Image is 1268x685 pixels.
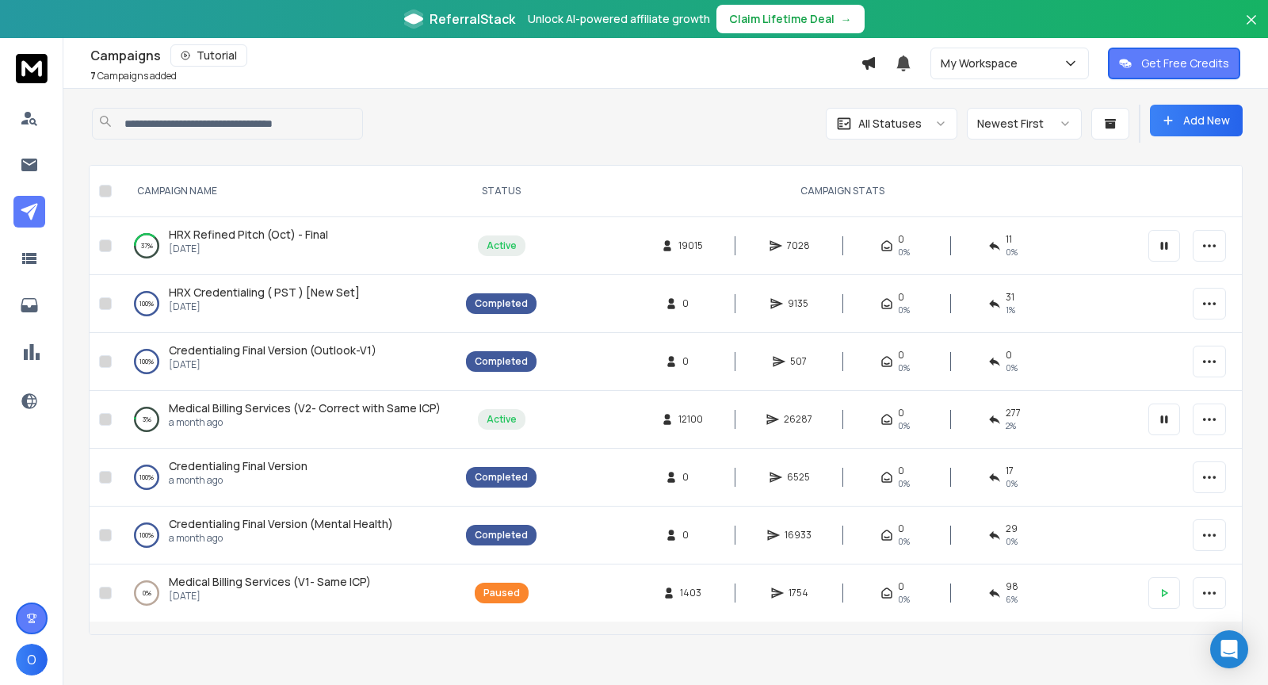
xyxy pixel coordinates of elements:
p: a month ago [169,416,441,429]
p: Campaigns added [90,70,177,82]
span: 6 % [1006,593,1018,606]
td: 100%Credentialing Final Version (Mental Health)a month ago [118,507,456,564]
button: O [16,644,48,675]
button: Claim Lifetime Deal→ [716,5,865,33]
span: 19015 [678,239,703,252]
p: a month ago [169,532,393,545]
p: 100 % [139,354,154,369]
span: 0 [898,522,904,535]
th: STATUS [456,166,546,217]
span: 0 [682,297,698,310]
span: Credentialing Final Version (Mental Health) [169,516,393,531]
td: 37%HRX Refined Pitch (Oct) - Final[DATE] [118,217,456,275]
th: CAMPAIGN STATS [546,166,1139,217]
span: Medical Billing Services (V2- Correct with Same ICP) [169,400,441,415]
p: My Workspace [941,55,1024,71]
p: [DATE] [169,590,371,603]
td: 100%HRX Credentialing ( PST ) [New Set][DATE] [118,275,456,333]
span: 0 % [1006,535,1018,548]
span: 31 [1006,291,1014,304]
span: 7 [90,69,96,82]
span: 0 [898,233,904,246]
span: 2 % [1006,419,1016,432]
td: 0%Medical Billing Services (V1- Same ICP)[DATE] [118,564,456,622]
span: Credentialing Final Version (Outlook-V1) [169,342,376,358]
span: 0% [898,419,910,432]
a: Credentialing Final Version [169,458,307,474]
span: 0 % [1006,246,1018,258]
button: Add New [1150,105,1243,136]
button: Newest First [967,108,1082,140]
p: 37 % [141,238,153,254]
span: 17 [1006,465,1014,477]
p: [DATE] [169,358,376,371]
span: Credentialing Final Version [169,458,307,473]
span: 1403 [680,587,701,599]
th: CAMPAIGN NAME [118,166,456,217]
span: 0 [898,349,904,362]
span: 1754 [789,587,808,599]
span: 0 [682,529,698,541]
span: 507 [790,355,807,368]
span: 0 [898,407,904,419]
td: 100%Credentialing Final Versiona month ago [118,449,456,507]
div: Open Intercom Messenger [1210,630,1248,668]
span: 0 [1006,349,1012,362]
span: 7028 [787,239,810,252]
span: 0 [682,355,698,368]
span: ReferralStack [430,10,515,29]
p: 100 % [139,296,154,312]
span: 0 % [1006,362,1018,374]
span: 0% [898,593,910,606]
span: 0 [682,471,698,484]
p: Get Free Credits [1141,55,1229,71]
p: [DATE] [169,243,328,255]
p: 100 % [139,527,154,543]
span: 0 % [1006,477,1018,490]
a: HRX Refined Pitch (Oct) - Final [169,227,328,243]
span: 29 [1006,522,1018,535]
p: [DATE] [169,300,360,313]
div: Completed [475,355,528,368]
span: 0% [898,535,910,548]
a: Credentialing Final Version (Mental Health) [169,516,393,532]
span: 12100 [678,413,703,426]
span: 26287 [784,413,812,426]
div: Active [487,413,517,426]
div: Completed [475,471,528,484]
a: Medical Billing Services (V1- Same ICP) [169,574,371,590]
span: 0% [898,477,910,490]
p: a month ago [169,474,307,487]
span: 16933 [785,529,812,541]
span: 0 [898,291,904,304]
a: Medical Billing Services (V2- Correct with Same ICP) [169,400,441,416]
span: Medical Billing Services (V1- Same ICP) [169,574,371,589]
button: Get Free Credits [1108,48,1240,79]
div: Completed [475,529,528,541]
p: 100 % [139,469,154,485]
span: 0 [898,580,904,593]
span: 0% [898,246,910,258]
span: → [841,11,852,27]
span: 0% [898,362,910,374]
span: 1 % [1006,304,1015,316]
td: 3%Medical Billing Services (V2- Correct with Same ICP)a month ago [118,391,456,449]
span: 0 [898,465,904,477]
p: Unlock AI-powered affiliate growth [528,11,710,27]
div: Campaigns [90,44,861,67]
span: 277 [1006,407,1021,419]
span: 11 [1006,233,1012,246]
button: Close banner [1241,10,1262,48]
p: 3 % [143,411,151,427]
td: 100%Credentialing Final Version (Outlook-V1)[DATE] [118,333,456,391]
a: HRX Credentialing ( PST ) [New Set] [169,285,360,300]
span: 98 [1006,580,1018,593]
div: Active [487,239,517,252]
p: All Statuses [858,116,922,132]
div: Paused [483,587,520,599]
span: 9135 [788,297,808,310]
